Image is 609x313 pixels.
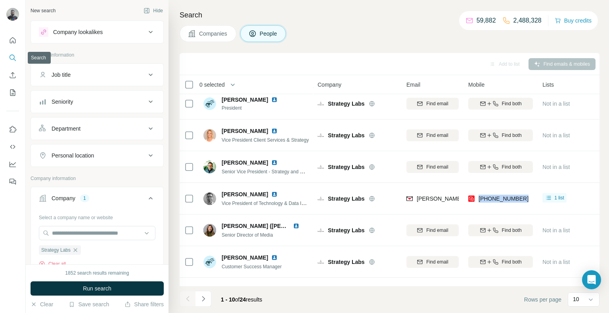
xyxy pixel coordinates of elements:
[271,286,278,292] img: LinkedIn logo
[52,125,80,133] div: Department
[426,100,448,107] span: Find email
[6,122,19,137] button: Use Surfe on LinkedIn
[80,195,89,202] div: 1
[406,224,459,236] button: Find email
[554,194,564,201] span: 1 list
[203,224,216,237] img: Avatar
[426,132,448,139] span: Find email
[6,33,19,47] button: Quick start
[65,269,129,277] div: 1852 search results remaining
[271,254,278,261] img: LinkedIn logo
[477,16,496,25] p: 59,882
[542,132,570,138] span: Not in a list
[39,260,66,267] button: Clear all
[426,163,448,171] span: Find email
[31,51,164,59] p: Personal information
[222,137,309,143] span: Vice President Client Services & Strategy
[222,223,368,229] span: [PERSON_NAME] ([PERSON_NAME]) [PERSON_NAME]
[502,163,522,171] span: Find both
[31,175,164,182] p: Company information
[582,270,601,289] div: Open Intercom Messenger
[203,256,216,268] img: Avatar
[53,28,103,36] div: Company lookalikes
[222,96,268,104] span: [PERSON_NAME]
[41,247,71,254] span: Strategy Labs
[328,131,365,139] span: Strategy Labs
[31,7,56,14] div: New search
[328,163,365,171] span: Strategy Labs
[318,195,324,202] img: Logo of Strategy Labs
[6,175,19,189] button: Feedback
[524,296,561,304] span: Rows per page
[222,104,287,112] span: President
[31,281,164,296] button: Run search
[573,295,579,303] p: 10
[479,195,529,202] span: [PHONE_NUMBER]
[542,259,570,265] span: Not in a list
[6,157,19,171] button: Dashboard
[406,98,459,110] button: Find email
[318,101,324,107] img: Logo of Strategy Labs
[542,101,570,107] span: Not in a list
[222,285,268,293] span: [PERSON_NAME]
[468,224,533,236] button: Find both
[468,81,485,89] span: Mobile
[69,300,109,308] button: Save search
[222,254,268,262] span: [PERSON_NAME]
[222,190,268,198] span: [PERSON_NAME]
[199,30,228,38] span: Companies
[426,227,448,234] span: Find email
[406,81,420,89] span: Email
[6,140,19,154] button: Use Surfe API
[222,200,322,206] span: Vice President of Technology & Data Innovation
[542,227,570,233] span: Not in a list
[222,264,282,269] span: Customer Success Manager
[222,159,268,167] span: [PERSON_NAME]
[31,146,163,165] button: Personal location
[222,127,268,135] span: [PERSON_NAME]
[222,168,323,175] span: Senior Vice President - Strategy and Operations
[406,195,413,203] img: provider findymail logo
[31,92,163,111] button: Seniority
[31,65,163,84] button: Job title
[221,296,262,303] span: results
[6,51,19,65] button: Search
[52,98,73,106] div: Seniority
[328,195,365,203] span: Strategy Labs
[31,23,163,42] button: Company lookalikes
[235,296,240,303] span: of
[502,258,522,266] span: Find both
[318,81,341,89] span: Company
[406,161,459,173] button: Find email
[6,68,19,82] button: Enrich CSV
[138,5,169,17] button: Hide
[124,300,164,308] button: Share filters
[31,300,53,308] button: Clear
[417,195,556,202] span: [PERSON_NAME][EMAIL_ADDRESS][DOMAIN_NAME]
[293,223,299,229] img: LinkedIn logo
[555,15,592,26] button: Buy credits
[260,30,278,38] span: People
[468,256,533,268] button: Find both
[513,16,542,25] p: 2,488,328
[195,291,211,307] button: Navigate to next page
[83,285,111,292] span: Run search
[203,129,216,142] img: Avatar
[222,232,273,238] span: Senior Director of Media
[221,296,235,303] span: 1 - 10
[542,164,570,170] span: Not in a list
[271,97,278,103] img: LinkedIn logo
[271,159,278,166] img: LinkedIn logo
[542,81,554,89] span: Lists
[203,161,216,173] img: Avatar
[52,152,94,159] div: Personal location
[328,258,365,266] span: Strategy Labs
[52,71,71,79] div: Job title
[318,227,324,233] img: Logo of Strategy Labs
[31,189,163,211] button: Company1
[318,259,324,265] img: Logo of Strategy Labs
[6,8,19,21] img: Avatar
[468,161,533,173] button: Find both
[502,100,522,107] span: Find both
[468,98,533,110] button: Find both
